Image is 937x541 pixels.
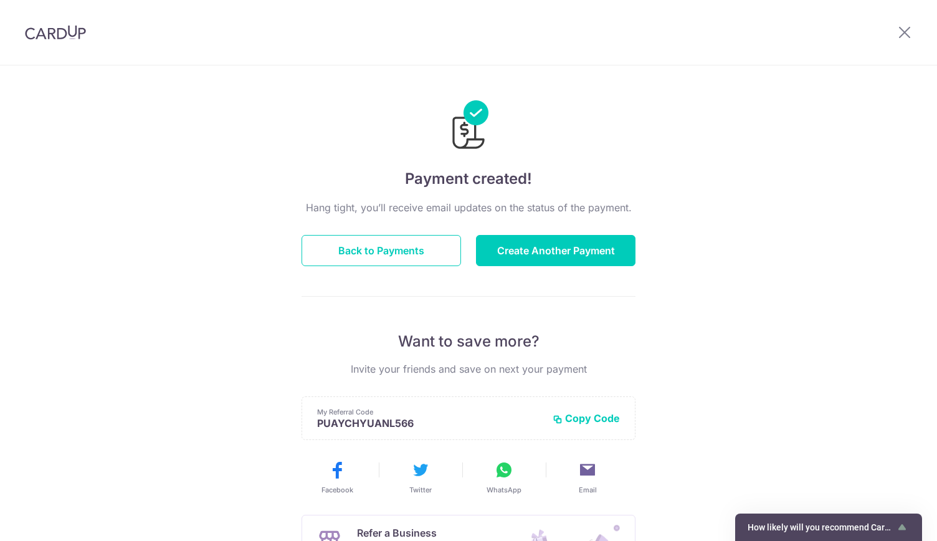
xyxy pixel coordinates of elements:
[302,168,635,190] h4: Payment created!
[317,407,543,417] p: My Referral Code
[467,460,541,495] button: WhatsApp
[551,460,624,495] button: Email
[553,412,620,424] button: Copy Code
[579,485,597,495] span: Email
[748,522,895,532] span: How likely will you recommend CardUp to a friend?
[302,200,635,215] p: Hang tight, you’ll receive email updates on the status of the payment.
[384,460,457,495] button: Twitter
[317,417,543,429] p: PUAYCHYUANL566
[476,235,635,266] button: Create Another Payment
[321,485,353,495] span: Facebook
[449,100,488,153] img: Payments
[748,520,910,535] button: Show survey - How likely will you recommend CardUp to a friend?
[302,332,635,352] p: Want to save more?
[300,460,374,495] button: Facebook
[302,235,461,266] button: Back to Payments
[409,485,432,495] span: Twitter
[857,504,925,535] iframe: Opens a widget where you can find more information
[302,361,635,376] p: Invite your friends and save on next your payment
[487,485,521,495] span: WhatsApp
[25,25,86,40] img: CardUp
[357,525,493,540] p: Refer a Business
